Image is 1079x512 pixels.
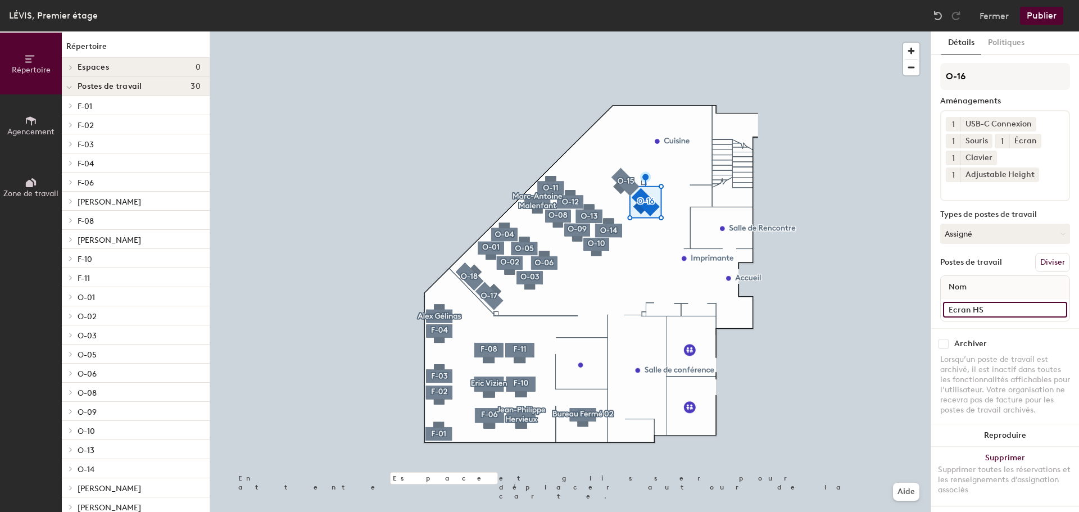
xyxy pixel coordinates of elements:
span: Zone de travail [3,189,58,198]
div: Types de postes de travail [940,210,1070,219]
div: Adjustable Height [960,167,1039,182]
span: F-03 [78,140,94,149]
span: O-06 [78,369,97,379]
span: 1 [952,119,955,130]
span: O-03 [78,331,97,341]
div: USB-C Connexion [960,117,1036,132]
span: F-11 [78,274,90,283]
span: 1 [952,152,955,164]
span: 1 [952,135,955,147]
span: O-01 [78,293,95,302]
button: 1 [946,117,960,132]
button: 1 [946,134,960,148]
span: O-13 [78,446,94,455]
span: F-01 [78,102,92,111]
input: Poste de travail sans nom [943,302,1067,318]
h1: Répertoire [62,40,210,58]
span: O-02 [78,312,97,321]
img: Redo [950,10,962,21]
span: O-09 [78,407,97,417]
div: Écran [1009,134,1041,148]
div: Lorsqu’un poste de travail est archivé, il est inactif dans toutes les fonctionnalités affichable... [940,355,1070,415]
span: [PERSON_NAME] [78,484,141,493]
button: Publier [1020,7,1063,25]
div: Aménagements [940,97,1070,106]
button: SupprimerSupprimer toutes les réservations et les renseignements d’assignation associés [931,447,1079,506]
div: LÉVIS, Premier étage [9,8,98,22]
span: 30 [191,82,201,91]
div: Postes de travail [940,258,1002,267]
span: Répertoire [12,65,51,75]
button: Détails [941,31,981,55]
span: F-02 [78,121,94,130]
div: Supprimer toutes les réservations et les renseignements d’assignation associés [938,465,1072,495]
button: Fermer [980,7,1009,25]
span: F-06 [78,178,94,188]
div: Clavier [960,151,997,165]
span: 1 [1001,135,1004,147]
span: Nom [943,277,972,297]
button: Politiques [981,31,1031,55]
span: O-10 [78,427,95,436]
span: [PERSON_NAME] [78,197,141,207]
button: Reproduire [931,424,1079,447]
span: 1 [952,169,955,181]
div: Archiver [954,339,987,348]
span: 0 [196,63,201,72]
button: 1 [946,151,960,165]
span: Postes de travail [78,82,142,91]
button: Diviser [1035,253,1070,272]
div: Souris [960,134,992,148]
button: 1 [946,167,960,182]
span: Agencement [7,127,55,137]
span: O-05 [78,350,97,360]
span: F-08 [78,216,94,226]
span: O-08 [78,388,97,398]
img: Undo [932,10,944,21]
button: 1 [995,134,1009,148]
span: Espaces [78,63,109,72]
span: O-14 [78,465,94,474]
span: [PERSON_NAME] [78,235,141,245]
button: Assigné [940,224,1070,244]
span: F-10 [78,255,92,264]
button: Aide [893,483,919,501]
span: F-04 [78,159,94,169]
